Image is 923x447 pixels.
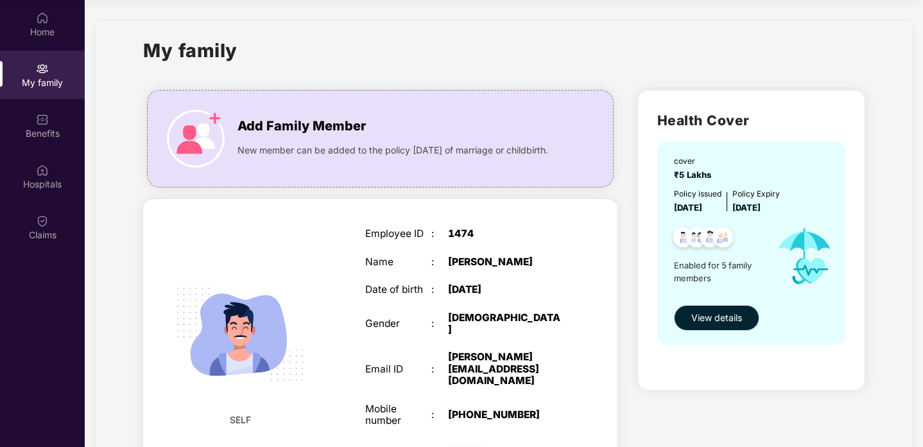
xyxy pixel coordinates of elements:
[448,351,564,387] div: [PERSON_NAME][EMAIL_ADDRESS][DOMAIN_NAME]
[431,364,448,375] div: :
[36,113,49,126] img: svg+xml;base64,PHN2ZyBpZD0iQmVuZWZpdHMiIHhtbG5zPSJodHRwOi8vd3d3LnczLm9yZy8yMDAwL3N2ZyIgd2lkdGg9Ij...
[365,403,431,427] div: Mobile number
[674,155,716,168] div: cover
[431,256,448,268] div: :
[691,311,742,325] span: View details
[448,228,564,240] div: 1474
[431,409,448,421] div: :
[36,62,49,75] img: svg+xml;base64,PHN2ZyB3aWR0aD0iMjAiIGhlaWdodD0iMjAiIHZpZXdCb3g9IjAgMCAyMCAyMCIgZmlsbD0ibm9uZSIgeG...
[694,223,726,255] img: svg+xml;base64,PHN2ZyB4bWxucz0iaHR0cDovL3d3dy53My5vcmcvMjAwMC9zdmciIHdpZHRoPSI0OC45NDMiIGhlaWdodD...
[668,223,699,255] img: svg+xml;base64,PHN2ZyB4bWxucz0iaHR0cDovL3d3dy53My5vcmcvMjAwMC9zdmciIHdpZHRoPSI0OC45NDMiIGhlaWdodD...
[431,284,448,295] div: :
[674,202,702,213] span: [DATE]
[36,215,49,227] img: svg+xml;base64,PHN2ZyBpZD0iQ2xhaW0iIHhtbG5zPSJodHRwOi8vd3d3LnczLm9yZy8yMDAwL3N2ZyIgd2lkdGg9IjIwIi...
[161,256,319,414] img: svg+xml;base64,PHN2ZyB4bWxucz0iaHR0cDovL3d3dy53My5vcmcvMjAwMC9zdmciIHdpZHRoPSIyMjQiIGhlaWdodD0iMT...
[143,36,237,65] h1: My family
[365,228,431,240] div: Employee ID
[448,312,564,336] div: [DEMOGRAPHIC_DATA]
[365,318,431,329] div: Gender
[365,284,431,295] div: Date of birth
[237,116,366,136] span: Add Family Member
[732,202,761,213] span: [DATE]
[431,318,448,329] div: :
[766,215,843,299] img: icon
[237,143,548,157] span: New member can be added to the policy [DATE] of marriage or childbirth.
[681,223,712,255] img: svg+xml;base64,PHN2ZyB4bWxucz0iaHR0cDovL3d3dy53My5vcmcvMjAwMC9zdmciIHdpZHRoPSI0OC45MTUiIGhlaWdodD...
[674,170,716,180] span: ₹5 Lakhs
[674,188,721,200] div: Policy issued
[707,223,739,255] img: svg+xml;base64,PHN2ZyB4bWxucz0iaHR0cDovL3d3dy53My5vcmcvMjAwMC9zdmciIHdpZHRoPSI0OC45NDMiIGhlaWdodD...
[448,409,564,421] div: [PHONE_NUMBER]
[167,110,225,168] img: icon
[674,305,759,331] button: View details
[36,12,49,24] img: svg+xml;base64,PHN2ZyBpZD0iSG9tZSIgeG1sbnM9Imh0dHA6Ly93d3cudzMub3JnLzIwMDAvc3ZnIiB3aWR0aD0iMjAiIG...
[448,256,564,268] div: [PERSON_NAME]
[448,284,564,295] div: [DATE]
[657,110,845,131] h2: Health Cover
[230,413,251,427] span: SELF
[36,164,49,177] img: svg+xml;base64,PHN2ZyBpZD0iSG9zcGl0YWxzIiB4bWxucz0iaHR0cDovL3d3dy53My5vcmcvMjAwMC9zdmciIHdpZHRoPS...
[431,228,448,240] div: :
[365,256,431,268] div: Name
[674,259,766,285] span: Enabled for 5 family members
[365,364,431,375] div: Email ID
[732,188,780,200] div: Policy Expiry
